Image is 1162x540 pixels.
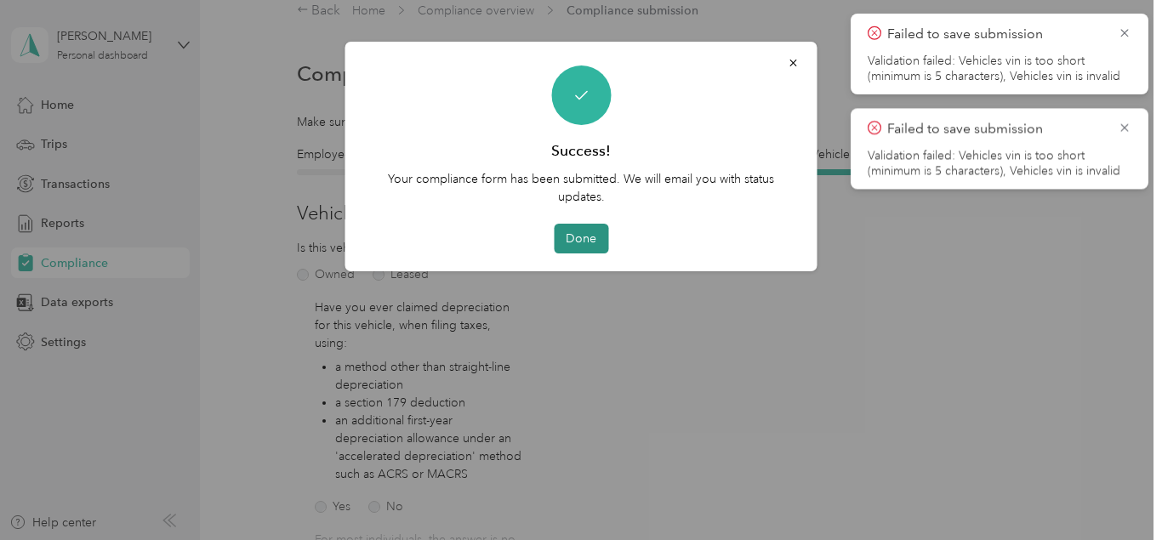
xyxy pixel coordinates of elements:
[887,118,1105,139] p: Failed to save submission
[551,140,611,162] h3: Success!
[868,54,1131,84] li: Validation failed: Vehicles vin is too short (minimum is 5 characters), Vehicles vin is invalid
[868,148,1131,179] li: Validation failed: Vehicles vin is too short (minimum is 5 characters), Vehicles vin is invalid
[554,224,608,253] button: Done
[887,24,1105,45] p: Failed to save submission
[369,170,794,206] p: Your compliance form has been submitted. We will email you with status updates.
[1067,445,1162,540] iframe: Everlance-gr Chat Button Frame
